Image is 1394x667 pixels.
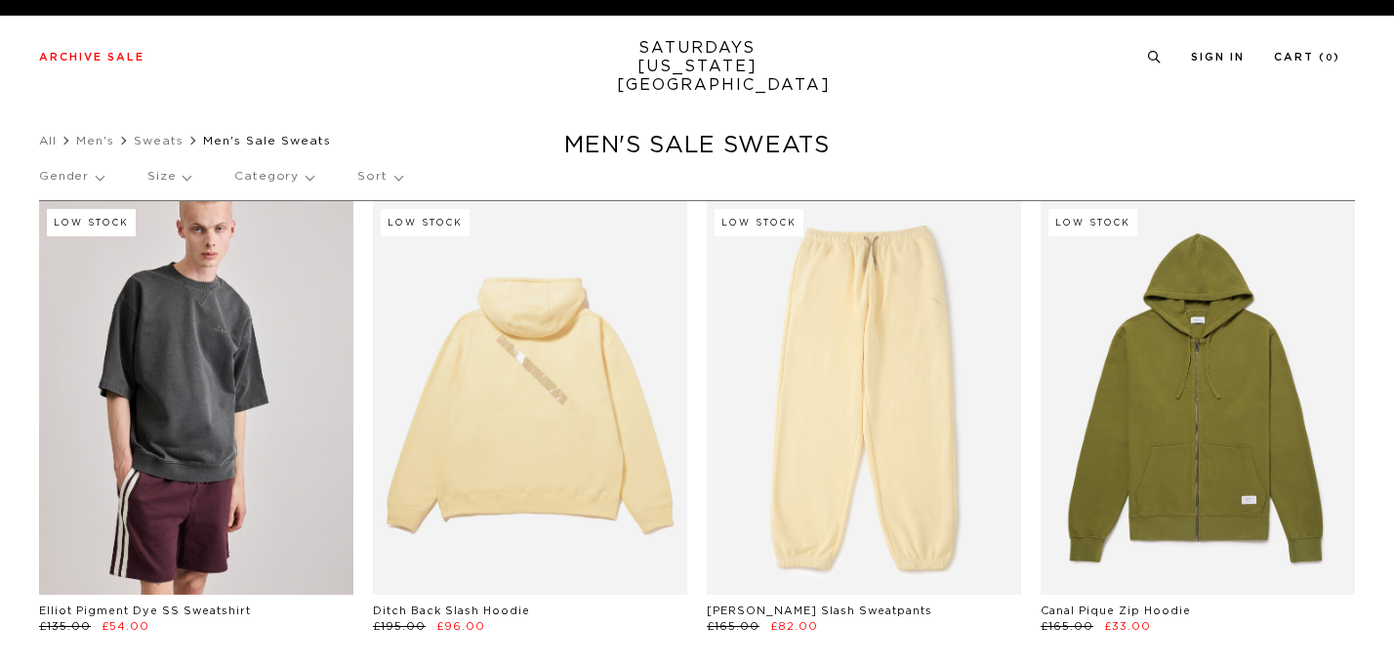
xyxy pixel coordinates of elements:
a: All [39,135,57,146]
a: Ditch Back Slash Hoodie [373,605,530,616]
a: Men's [76,135,114,146]
a: Sweats [134,135,184,146]
a: SATURDAYS[US_STATE][GEOGRAPHIC_DATA] [617,39,778,95]
span: £195.00 [373,621,426,632]
div: Low Stock [47,209,136,236]
a: Cart (0) [1274,52,1340,63]
small: 0 [1326,54,1333,63]
a: [PERSON_NAME] Slash Sweatpants [707,605,932,616]
span: £33.00 [1104,621,1151,632]
span: £82.00 [770,621,818,632]
p: Size [147,154,190,199]
a: Elliot Pigment Dye SS Sweatshirt [39,605,251,616]
a: Sign In [1191,52,1245,63]
span: Men's Sale Sweats [203,135,331,146]
a: Canal Pique Zip Hoodie [1041,605,1191,616]
span: £54.00 [102,621,149,632]
span: £165.00 [1041,621,1093,632]
a: Archive Sale [39,52,144,63]
span: £165.00 [707,621,759,632]
p: Category [234,154,313,199]
p: Sort [357,154,401,199]
div: Low Stock [381,209,470,236]
p: Gender [39,154,103,199]
span: £96.00 [436,621,485,632]
div: Low Stock [715,209,803,236]
div: Low Stock [1048,209,1137,236]
span: £135.00 [39,621,91,632]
